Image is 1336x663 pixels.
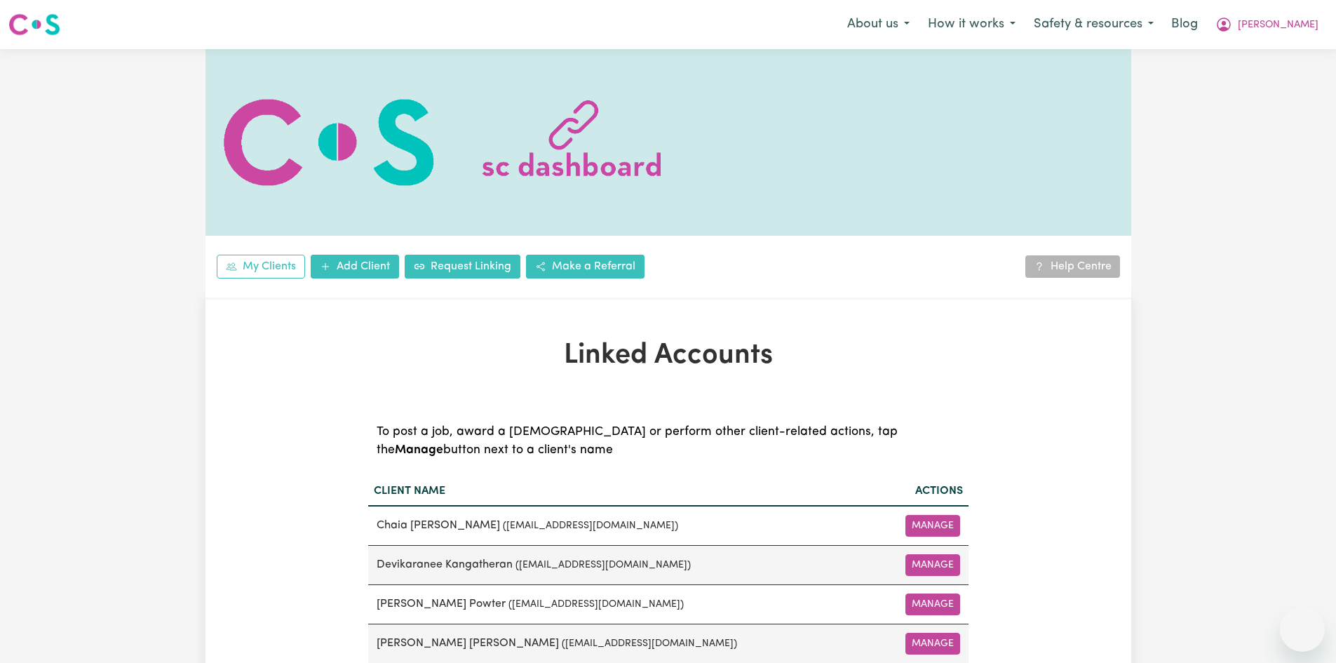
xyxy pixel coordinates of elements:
button: Manage [905,633,960,655]
span: [PERSON_NAME] [1238,18,1318,33]
a: My Clients [217,255,305,279]
a: Careseekers logo [8,8,60,41]
img: Careseekers logo [8,12,60,37]
button: Manage [905,515,960,537]
a: Blog [1163,9,1206,40]
button: My Account [1206,10,1328,39]
small: ( [EMAIL_ADDRESS][DOMAIN_NAME] ) [515,560,691,570]
caption: To post a job, award a [DEMOGRAPHIC_DATA] or perform other client-related actions, tap the button... [368,406,969,477]
button: About us [838,10,919,39]
td: [PERSON_NAME] [PERSON_NAME] [368,624,887,663]
td: Devikaranee Kangatheran [368,545,887,584]
a: Request Linking [405,255,520,279]
th: Client name [368,477,887,506]
a: Make a Referral [526,255,645,279]
a: Help Centre [1025,255,1120,278]
b: Manage [395,444,443,456]
a: Add Client [311,255,399,279]
small: ( [EMAIL_ADDRESS][DOMAIN_NAME] ) [503,521,678,531]
small: ( [EMAIL_ADDRESS][DOMAIN_NAME] ) [508,599,684,610]
small: ( [EMAIL_ADDRESS][DOMAIN_NAME] ) [562,638,737,649]
button: Manage [905,594,960,615]
button: How it works [919,10,1025,39]
button: Manage [905,554,960,576]
th: Actions [887,477,969,506]
td: [PERSON_NAME] Powter [368,584,887,624]
td: Chaia [PERSON_NAME] [368,506,887,546]
h1: Linked Accounts [368,339,969,373]
button: Safety & resources [1025,10,1163,39]
iframe: Button to launch messaging window [1280,607,1325,652]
